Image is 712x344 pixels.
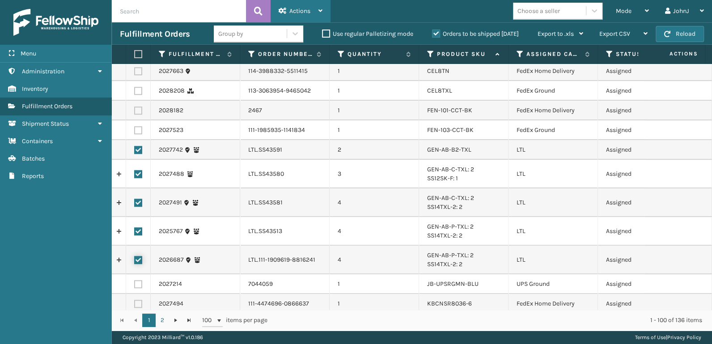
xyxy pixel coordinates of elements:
[22,68,64,75] span: Administration
[182,314,196,327] a: Go to the last page
[427,232,462,239] a: SS14TXL-2: 2
[517,6,560,16] div: Choose a seller
[330,217,419,246] td: 4
[509,61,598,81] td: FedEx Home Delivery
[330,188,419,217] td: 4
[598,81,687,101] td: Assigned
[598,140,687,160] td: Assigned
[509,246,598,274] td: LTL
[427,194,474,202] a: GEN-AB-C-TXL: 2
[509,101,598,120] td: FedEx Home Delivery
[330,246,419,274] td: 4
[509,160,598,188] td: LTL
[186,317,193,324] span: Go to the last page
[289,7,310,15] span: Actions
[598,61,687,81] td: Assigned
[509,294,598,314] td: FedEx Home Delivery
[330,294,419,314] td: 1
[240,120,330,140] td: 111-1985935-1141834
[526,50,581,58] label: Assigned Carrier Service
[240,61,330,81] td: 114-3988332-5511415
[330,61,419,81] td: 1
[667,334,701,340] a: Privacy Policy
[598,246,687,274] td: Assigned
[202,314,267,327] span: items per page
[427,223,474,230] a: GEN-AB-P-TXL: 2
[322,30,413,38] label: Use regular Palletizing mode
[240,246,330,274] td: LTL.111-1909619-8816241
[202,316,216,325] span: 100
[598,188,687,217] td: Assigned
[509,188,598,217] td: LTL
[218,29,243,38] div: Group by
[509,217,598,246] td: LTL
[240,294,330,314] td: 111-4474696-0866637
[427,106,472,114] a: FEN-101-CCT-BK
[598,217,687,246] td: Assigned
[159,198,182,207] a: 2027491
[159,126,183,135] a: 2027523
[159,255,184,264] a: 2026687
[280,316,702,325] div: 1 - 100 of 136 items
[22,120,69,127] span: Shipment Status
[240,188,330,217] td: LTL.SS43581
[598,294,687,314] td: Assigned
[240,101,330,120] td: 2467
[427,203,462,211] a: SS14TXL-2: 2
[641,47,703,61] span: Actions
[427,280,479,288] a: JB-UPSRGMN-BLU
[427,87,452,94] a: CEL8TXL
[240,81,330,101] td: 113-3063954-9465042
[509,274,598,294] td: UPS Ground
[598,101,687,120] td: Assigned
[427,126,474,134] a: FEN-103-CCT-BK
[427,146,471,153] a: GEN-AB-B2-TXL
[159,227,183,236] a: 2025767
[142,314,156,327] a: 1
[598,120,687,140] td: Assigned
[427,260,462,268] a: SS14TXL-2: 2
[156,314,169,327] a: 2
[258,50,312,58] label: Order Number
[509,120,598,140] td: FedEx Ground
[330,140,419,160] td: 2
[427,166,474,173] a: GEN-AB-C-TXL: 2
[120,29,190,39] h3: Fulfillment Orders
[509,140,598,160] td: LTL
[330,101,419,120] td: 1
[22,85,48,93] span: Inventory
[330,120,419,140] td: 1
[22,102,72,110] span: Fulfillment Orders
[432,30,519,38] label: Orders to be shipped [DATE]
[427,174,458,182] a: SS12SK-F: 1
[22,137,53,145] span: Containers
[598,160,687,188] td: Assigned
[21,50,36,57] span: Menu
[159,299,183,308] a: 2027494
[635,334,666,340] a: Terms of Use
[509,81,598,101] td: FedEx Ground
[427,300,472,307] a: KBCNSR8036-6
[427,67,449,75] a: CEL8TN
[616,50,670,58] label: Status
[172,317,179,324] span: Go to the next page
[159,170,184,178] a: 2027488
[330,81,419,101] td: 1
[240,274,330,294] td: 7044059
[159,86,185,95] a: 2028208
[427,251,474,259] a: GEN-AB-P-TXL: 2
[240,217,330,246] td: LTL.SS43513
[22,155,45,162] span: Batches
[635,331,701,344] div: |
[240,160,330,188] td: LTL.SS43580
[159,145,183,154] a: 2027742
[169,50,223,58] label: Fulfillment Order Id
[538,30,574,38] span: Export to .xls
[616,7,631,15] span: Mode
[159,280,182,289] a: 2027214
[656,26,704,42] button: Reload
[22,172,44,180] span: Reports
[169,314,182,327] a: Go to the next page
[437,50,491,58] label: Product SKU
[330,274,419,294] td: 1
